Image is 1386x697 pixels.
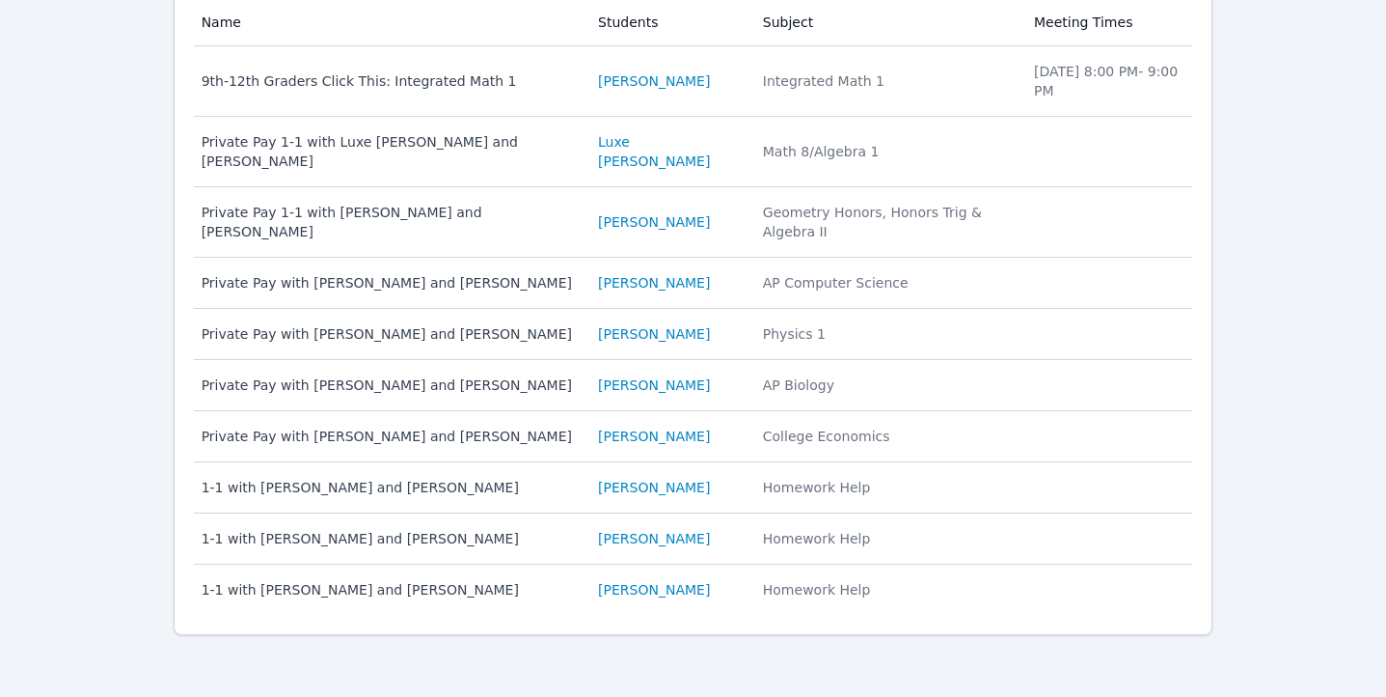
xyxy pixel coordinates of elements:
[763,478,1011,497] div: Homework Help
[194,462,1193,514] tr: 1-1 with [PERSON_NAME] and [PERSON_NAME][PERSON_NAME]Homework Help
[763,580,1011,599] div: Homework Help
[763,376,1011,395] div: AP Biology
[763,142,1011,161] div: Math 8/Algebra 1
[763,203,1011,241] div: Geometry Honors, Honors Trig & Algebra II
[194,360,1193,411] tr: Private Pay with [PERSON_NAME] and [PERSON_NAME][PERSON_NAME]AP Biology
[202,529,575,548] div: 1-1 with [PERSON_NAME] and [PERSON_NAME]
[202,273,575,293] div: Private Pay with [PERSON_NAME] and [PERSON_NAME]
[598,376,710,395] a: [PERSON_NAME]
[763,427,1011,446] div: College Economics
[194,411,1193,462] tr: Private Pay with [PERSON_NAME] and [PERSON_NAME][PERSON_NAME]College Economics
[194,46,1193,117] tr: 9th-12th Graders Click This: Integrated Math 1[PERSON_NAME]Integrated Math 1[DATE] 8:00 PM- 9:00 PM
[194,309,1193,360] tr: Private Pay with [PERSON_NAME] and [PERSON_NAME][PERSON_NAME]Physics 1
[763,324,1011,344] div: Physics 1
[598,529,710,548] a: [PERSON_NAME]
[202,376,575,395] div: Private Pay with [PERSON_NAME] and [PERSON_NAME]
[202,71,575,91] div: 9th-12th Graders Click This: Integrated Math 1
[763,273,1011,293] div: AP Computer Science
[598,324,710,344] a: [PERSON_NAME]
[598,427,710,446] a: [PERSON_NAME]
[1034,62,1181,100] li: [DATE] 8:00 PM - 9:00 PM
[763,71,1011,91] div: Integrated Math 1
[194,187,1193,258] tr: Private Pay 1-1 with [PERSON_NAME] and [PERSON_NAME][PERSON_NAME]Geometry Honors, Honors Trig & A...
[194,514,1193,565] tr: 1-1 with [PERSON_NAME] and [PERSON_NAME][PERSON_NAME]Homework Help
[194,565,1193,615] tr: 1-1 with [PERSON_NAME] and [PERSON_NAME][PERSON_NAME]Homework Help
[763,529,1011,548] div: Homework Help
[194,117,1193,187] tr: Private Pay 1-1 with Luxe [PERSON_NAME] and [PERSON_NAME]Luxe [PERSON_NAME]Math 8/Algebra 1
[598,273,710,293] a: [PERSON_NAME]
[202,132,575,171] div: Private Pay 1-1 with Luxe [PERSON_NAME] and [PERSON_NAME]
[598,132,740,171] a: Luxe [PERSON_NAME]
[202,580,575,599] div: 1-1 with [PERSON_NAME] and [PERSON_NAME]
[202,478,575,497] div: 1-1 with [PERSON_NAME] and [PERSON_NAME]
[202,203,575,241] div: Private Pay 1-1 with [PERSON_NAME] and [PERSON_NAME]
[598,71,710,91] a: [PERSON_NAME]
[598,212,710,232] a: [PERSON_NAME]
[598,580,710,599] a: [PERSON_NAME]
[598,478,710,497] a: [PERSON_NAME]
[194,258,1193,309] tr: Private Pay with [PERSON_NAME] and [PERSON_NAME][PERSON_NAME]AP Computer Science
[202,324,575,344] div: Private Pay with [PERSON_NAME] and [PERSON_NAME]
[202,427,575,446] div: Private Pay with [PERSON_NAME] and [PERSON_NAME]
